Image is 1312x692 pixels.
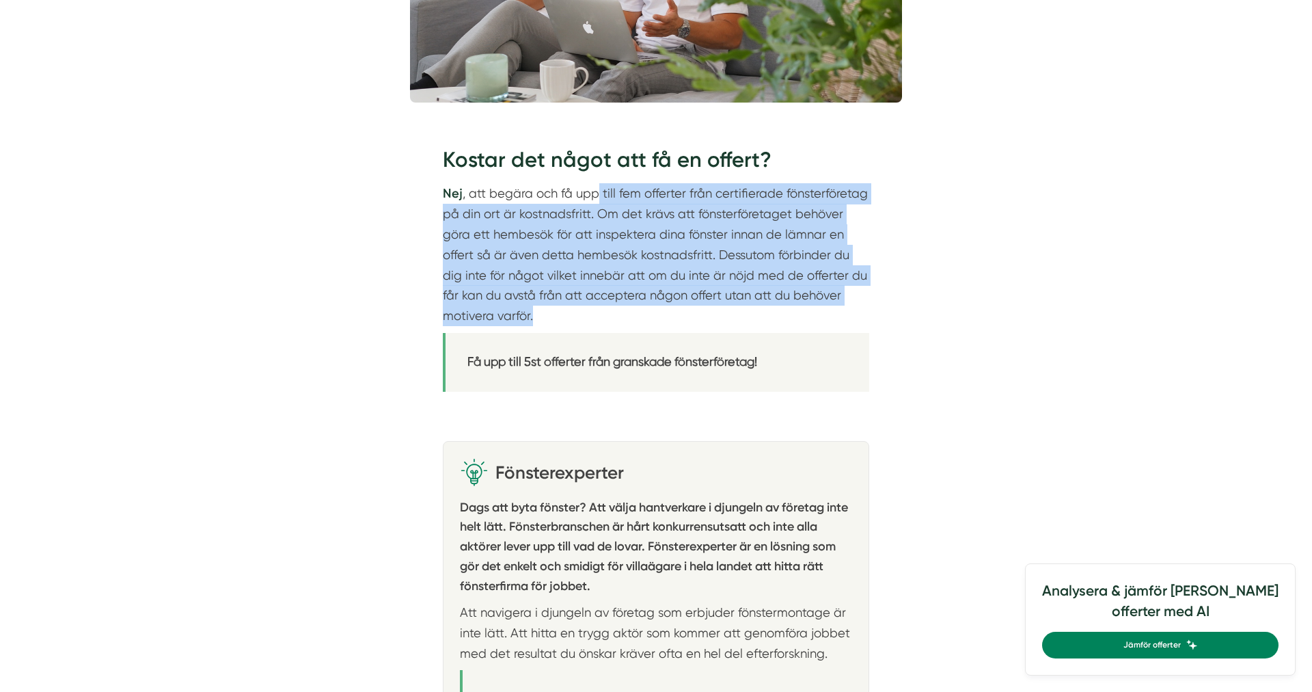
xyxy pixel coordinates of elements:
[443,333,869,392] blockquote: Få upp till 5st offerter från granskade fönsterföretag!
[443,186,463,201] strong: Nej
[1123,639,1181,652] span: Jämför offerter
[443,145,869,183] h2: Kostar det något att få en offert?
[1042,581,1279,632] h4: Analysera & jämför [PERSON_NAME] offerter med AI
[1042,632,1279,658] a: Jämför offerter
[460,602,852,663] p: Att navigera i djungeln av företag som erbjuder fönstermontage är inte lätt. Att hitta en trygg a...
[495,458,624,485] h3: Fönsterexperter
[460,500,848,594] strong: Dags att byta fönster? Att välja hantverkare i djungeln av företag inte helt lätt. Fönsterbransch...
[443,183,869,326] p: , att begära och få upp till fem offerter från certifierade fönsterföretag på din ort är kostnads...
